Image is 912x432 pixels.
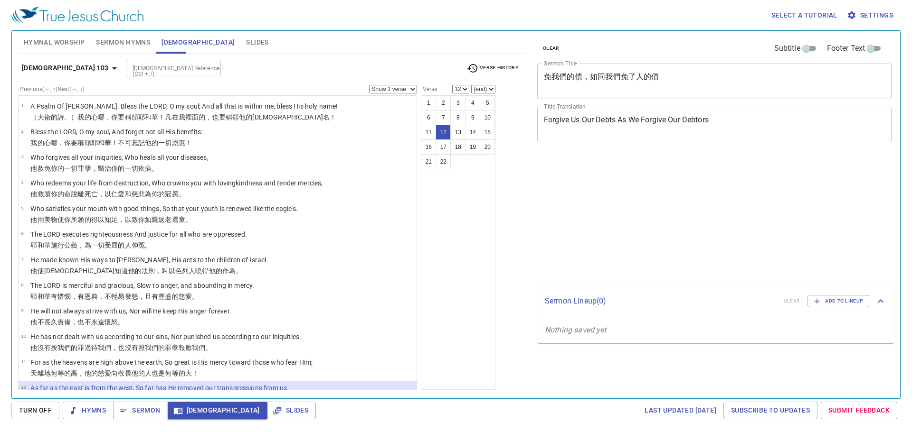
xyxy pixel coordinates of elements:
[821,402,897,419] a: Submit Feedback
[544,72,885,90] textarea: 免我們的債，如同我們免了人的債
[192,369,199,377] wh1396: ！
[71,318,124,326] wh7378: ，也不永遠
[111,139,192,147] wh3068: ！不可忘記
[30,230,247,239] p: The LORD executes righteousness And justice for all who are oppressed.
[30,215,298,224] p: 他用美物
[18,59,124,77] button: [DEMOGRAPHIC_DATA] 103
[30,204,298,213] p: Who satisfies your mouth with good things, So that your youth is renewed like the eagle's.
[179,293,199,300] wh7227: 慈愛
[465,110,480,125] button: 9
[30,266,268,276] p: 他使[DEMOGRAPHIC_DATA]
[21,129,23,134] span: 2
[849,9,893,21] span: Settings
[57,318,125,326] wh5331: 責備
[71,190,185,198] wh2416: 脫離死亡
[537,285,894,317] div: Sermon Lineup(0)clearAdd to Lineup
[30,343,301,352] p: 他沒有按我們的罪過
[30,292,254,301] p: 耶和華
[38,369,199,377] wh8064: 離地
[545,325,607,334] i: Nothing saved yet
[98,293,199,300] wh2587: ，不輕易發怒
[21,103,23,108] span: 1
[51,369,199,377] wh776: 何等的高
[77,369,199,377] wh1361: ，他的慈愛
[30,189,323,199] p: 他救贖
[21,257,23,262] span: 7
[436,110,451,125] button: 7
[24,37,85,48] span: Hymnal Worship
[480,110,495,125] button: 10
[436,125,451,140] button: 12
[30,255,268,265] p: He made known His ways to [PERSON_NAME], His acts to the children of Israel.
[533,152,822,282] iframe: from-child
[30,383,289,393] p: As far as the east is from the west, So far has He removed our transgressions from us.
[30,358,313,367] p: For as the heavens are high above the earth, So great is His mercy toward those who fear Him;
[436,154,451,169] button: 22
[436,95,451,110] button: 2
[543,44,560,53] span: clear
[544,115,885,133] textarea: Forgive Us Our Debts As We Forgive Our Debtors
[118,216,192,223] wh7646: ，以致你如鷹
[21,333,26,339] span: 10
[480,95,495,110] button: 5
[323,113,336,121] wh6944: 名
[175,404,260,416] span: [DEMOGRAPHIC_DATA]
[161,37,235,48] span: [DEMOGRAPHIC_DATA]
[77,241,152,249] wh6666: ，為一切受屈的
[185,216,192,223] wh5271: 。
[70,404,106,416] span: Hymns
[98,344,212,351] wh6213: 我們，也沒有照我們的罪孽
[51,165,158,172] wh5545: 你的一切罪孽
[465,125,480,140] button: 14
[51,113,337,121] wh1732: 的詩。）我的心
[480,125,495,140] button: 15
[246,37,268,48] span: Slides
[145,241,152,249] wh4941: 。
[845,7,897,24] button: Settings
[64,241,152,249] wh6213: 公義
[814,297,863,305] span: Add to Lineup
[30,101,338,111] p: A Psalm Of [PERSON_NAME]. Bless the LORD, O my soul; And all that is within me, bless His holy name!
[155,267,242,275] wh1870: ，叫以色列
[113,402,168,419] button: Sermon
[189,267,242,275] wh3478: 人
[132,369,199,377] wh3373: 他的人也是何等的大
[192,344,212,351] wh1580: 我們。
[192,293,199,300] wh2617: 。
[21,231,23,236] span: 6
[827,43,865,54] span: Footer Text
[30,281,254,290] p: The LORD is merciful and gracious, Slow to anger, and abounding in mercy.
[121,404,160,416] span: Sermon
[51,241,152,249] wh3068: 施行
[30,138,202,147] p: 我的心
[138,113,337,121] wh1288: 耶和華
[57,216,192,223] wh2896: 使你所願的得以知足
[30,306,231,316] p: He will not always strive with us, Nor will He keep His anger forever.
[731,404,810,416] span: Subscribe to Updates
[111,369,199,377] wh2617: 向敬畏
[91,139,192,147] wh1288: 耶和華
[21,282,23,287] span: 8
[30,332,301,341] p: He has not dealt with us according to our sins, Nor punished us according to our iniquities.
[30,164,208,173] p: 他赦免
[129,63,202,74] input: Type Bible Reference
[30,178,323,188] p: Who redeems your life from destruction, Who crowns you with lovingkindness and tender mercies,
[51,190,185,198] wh1350: 你的命
[236,267,242,275] wh5949: 。
[138,293,199,300] wh639: ，且有豐盛的
[185,139,192,147] wh1576: ！
[275,404,308,416] span: Slides
[19,404,52,416] span: Turn Off
[11,7,143,24] img: True Jesus Church
[807,295,869,307] button: Add to Lineup
[30,112,338,122] p: （大衛
[21,205,23,211] span: 5
[467,63,518,74] span: Verse History
[30,153,208,162] p: Who forgives all your iniquities, Who heals all your diseases,
[98,190,185,198] wh7845: ，以仁愛
[465,139,480,155] button: 19
[71,293,199,300] wh7349: ，有恩典
[30,368,313,378] p: 天
[21,385,26,390] span: 12
[641,402,720,419] a: Last updated [DATE]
